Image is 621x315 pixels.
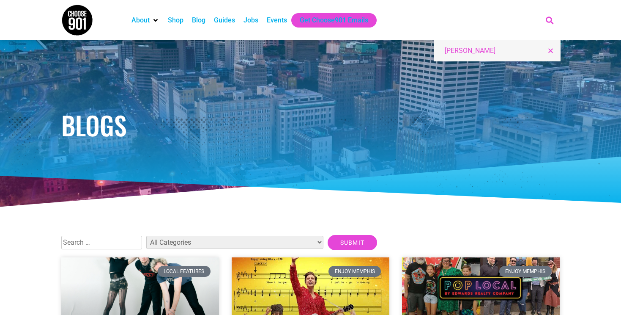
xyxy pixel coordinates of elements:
[214,15,235,25] a: Guides
[300,15,368,25] a: Get Choose901 Emails
[328,235,378,250] input: Submit
[127,13,164,28] div: About
[192,15,205,25] a: Blog
[158,266,211,277] div: Local Features
[61,112,560,138] h1: Blogs
[328,266,381,277] div: Enjoy Memphis
[445,46,543,56] input: Search...
[499,266,552,277] div: Enjoy Memphis
[61,236,142,249] input: Search …
[127,13,531,28] nav: Main nav
[543,42,558,60] div: Close this search box.
[267,15,287,25] a: Events
[131,15,150,25] a: About
[168,15,183,25] a: Shop
[542,13,556,27] div: Search
[243,15,258,25] a: Jobs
